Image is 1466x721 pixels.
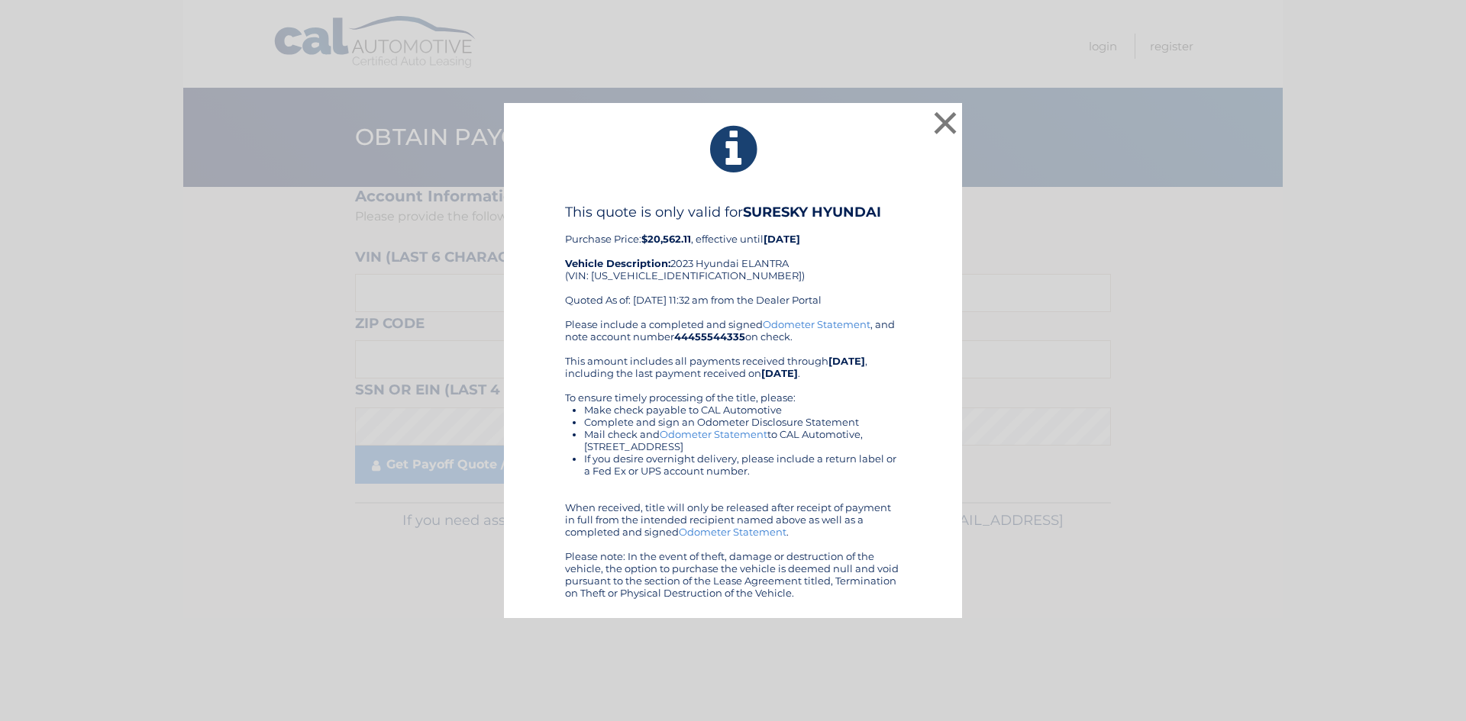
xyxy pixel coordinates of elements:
a: Odometer Statement [679,526,786,538]
div: Please include a completed and signed , and note account number on check. This amount includes al... [565,318,901,599]
li: Complete and sign an Odometer Disclosure Statement [584,416,901,428]
li: Mail check and to CAL Automotive, [STREET_ADDRESS] [584,428,901,452]
b: [DATE] [764,233,800,245]
a: Odometer Statement [763,318,870,330]
b: $20,562.11 [641,233,691,245]
b: 44455544335 [674,330,745,343]
h4: This quote is only valid for [565,204,901,220]
button: × [930,108,961,138]
li: Make check payable to CAL Automotive [584,404,901,416]
b: [DATE] [828,355,865,367]
div: Purchase Price: , effective until 2023 Hyundai ELANTRA (VIN: [US_VEHICLE_IDENTIFICATION_NUMBER]) ... [565,204,901,318]
b: [DATE] [761,367,798,379]
b: SURESKY HYUNDAI [743,204,881,220]
a: Odometer Statement [660,428,767,440]
strong: Vehicle Description: [565,257,670,269]
li: If you desire overnight delivery, please include a return label or a Fed Ex or UPS account number. [584,452,901,477]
